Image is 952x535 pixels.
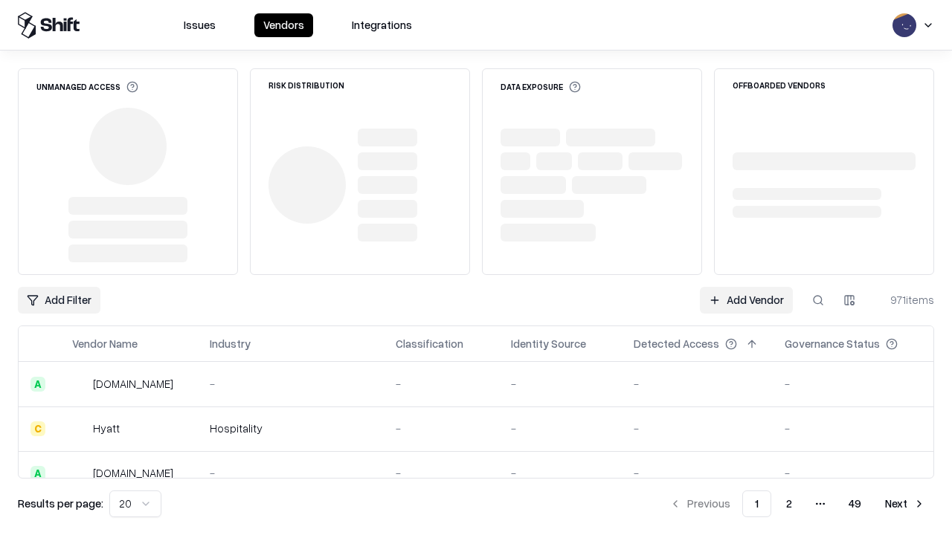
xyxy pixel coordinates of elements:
div: [DOMAIN_NAME] [93,376,173,392]
div: - [785,376,922,392]
div: Industry [210,336,251,351]
div: Classification [396,336,463,351]
div: Hospitality [210,421,372,436]
div: Risk Distribution [268,81,344,89]
div: - [210,465,372,481]
div: - [511,376,610,392]
div: Offboarded Vendors [733,81,826,89]
img: Hyatt [72,421,87,436]
div: A [30,377,45,392]
button: 1 [742,490,771,517]
div: Governance Status [785,336,880,351]
div: A [30,466,45,481]
div: Data Exposure [501,81,581,93]
div: - [634,376,761,392]
button: Issues [175,13,225,37]
button: Vendors [254,13,313,37]
div: Hyatt [93,421,120,436]
nav: pagination [660,490,934,517]
div: - [634,421,761,436]
button: Next [876,490,934,517]
div: 971 items [875,292,934,308]
div: Vendor Name [72,336,138,351]
a: Add Vendor [700,287,793,314]
div: - [511,421,610,436]
button: Integrations [343,13,421,37]
button: Add Filter [18,287,100,314]
div: - [396,376,487,392]
div: - [634,465,761,481]
div: - [396,465,487,481]
div: Identity Source [511,336,586,351]
div: [DOMAIN_NAME] [93,465,173,481]
div: - [396,421,487,436]
img: intrado.com [72,377,87,392]
button: 2 [774,490,804,517]
div: - [511,465,610,481]
div: - [785,465,922,481]
div: - [210,376,372,392]
button: 49 [837,490,873,517]
p: Results per page: [18,496,103,511]
div: Unmanaged Access [36,81,138,93]
img: primesec.co.il [72,466,87,481]
div: C [30,421,45,436]
div: Detected Access [634,336,719,351]
div: - [785,421,922,436]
